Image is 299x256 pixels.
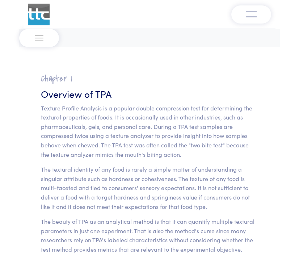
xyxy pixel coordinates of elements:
button: Toggle navigation [19,29,59,47]
p: The textural identity of any food is rarely a simple matter of understanding a singular attribute... [41,165,258,211]
h2: Chapter I [41,73,258,84]
img: ttc_logo_1x1_v1.0.png [28,4,50,25]
p: The beauty of TPA as an analytical method is that it can quantify multiple textural parameters in... [41,217,258,254]
h3: Overview of TPA [41,87,258,100]
button: Toggle navigation [231,5,271,24]
img: menu-v1.0.png [246,9,257,18]
p: Texture Profile Analysis is a popular double compression test for determining the textural proper... [41,104,258,159]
